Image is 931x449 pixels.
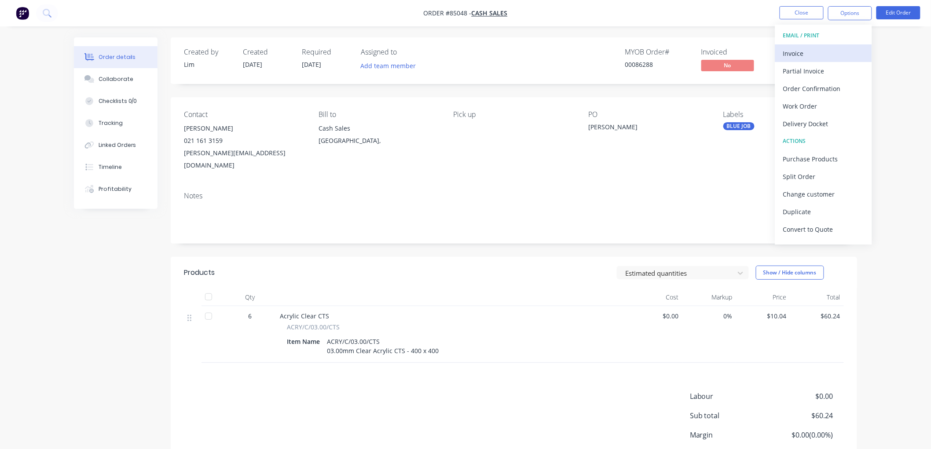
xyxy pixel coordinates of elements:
div: Price [736,288,790,306]
button: Close [780,6,824,19]
span: 0% [686,311,733,321]
button: Show / Hide columns [756,266,824,280]
span: Margin [690,430,768,440]
div: Cost [628,288,682,306]
div: Change customer [783,188,864,201]
div: Partial Invoice [783,65,864,77]
button: Checklists 0/0 [74,90,158,112]
div: Created [243,48,291,56]
div: Collaborate [99,75,133,83]
button: Profitability [74,178,158,200]
div: [GEOGRAPHIC_DATA], [319,135,439,147]
div: Labels [723,110,844,119]
div: Delivery Docket [783,117,864,130]
span: No [701,60,754,71]
div: Checklists 0/0 [99,97,137,105]
span: Acrylic Clear CTS [280,312,329,320]
div: EMAIL / PRINT [783,30,864,41]
div: Invoice [783,47,864,60]
div: [PERSON_NAME]021 161 3159[PERSON_NAME][EMAIL_ADDRESS][DOMAIN_NAME] [184,122,304,172]
div: Contact [184,110,304,119]
div: Pick up [454,110,574,119]
div: Work Order [783,100,864,113]
div: Timeline [99,163,122,171]
div: Archive [783,241,864,253]
span: ACRY/C/03.00/CTS [287,322,340,332]
div: Convert to Quote [783,223,864,236]
div: Cash Sales[GEOGRAPHIC_DATA], [319,122,439,150]
span: [DATE] [302,60,321,69]
span: [DATE] [243,60,262,69]
button: Linked Orders [74,134,158,156]
div: ACRY/C/03.00/CTS 03.00mm Clear Acrylic CTS - 400 x 400 [323,335,442,357]
div: Item Name [287,335,323,348]
div: Markup [682,288,737,306]
img: Factory [16,7,29,20]
div: MYOB Order # [625,48,691,56]
span: Order #85048 - [424,9,472,18]
span: $60.24 [794,311,841,321]
div: 021 161 3159 [184,135,304,147]
div: Purchase Products [783,153,864,165]
button: Add team member [361,60,421,72]
button: Timeline [74,156,158,178]
div: Invoiced [701,48,767,56]
div: Created by [184,48,232,56]
button: Tracking [74,112,158,134]
div: Order Confirmation [783,82,864,95]
span: Sub total [690,410,768,421]
span: $0.00 [632,311,679,321]
span: $0.00 ( 0.00 %) [768,430,833,440]
div: [PERSON_NAME] [184,122,304,135]
button: Order details [74,46,158,68]
a: Cash Sales [472,9,508,18]
div: [PERSON_NAME][EMAIL_ADDRESS][DOMAIN_NAME] [184,147,304,172]
div: Split Order [783,170,864,183]
span: $10.04 [740,311,787,321]
div: Qty [224,288,276,306]
button: Add team member [356,60,421,72]
div: ACTIONS [783,135,864,147]
button: Options [828,6,872,20]
div: Required [302,48,350,56]
div: Assigned to [361,48,449,56]
div: BLUE JOB [723,122,755,130]
div: Tracking [99,119,123,127]
button: Edit Order [876,6,920,19]
span: $60.24 [768,410,833,421]
div: Notes [184,192,844,200]
span: Labour [690,391,768,402]
div: Cash Sales [319,122,439,135]
div: Lim [184,60,232,69]
div: Bill to [319,110,439,119]
div: Duplicate [783,205,864,218]
div: [PERSON_NAME] [588,122,698,135]
div: Linked Orders [99,141,136,149]
span: $0.00 [768,391,833,402]
div: Total [790,288,844,306]
div: Order details [99,53,136,61]
div: Profitability [99,185,132,193]
button: Collaborate [74,68,158,90]
span: 6 [248,311,252,321]
div: Products [184,267,215,278]
div: PO [588,110,709,119]
div: 00086288 [625,60,691,69]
